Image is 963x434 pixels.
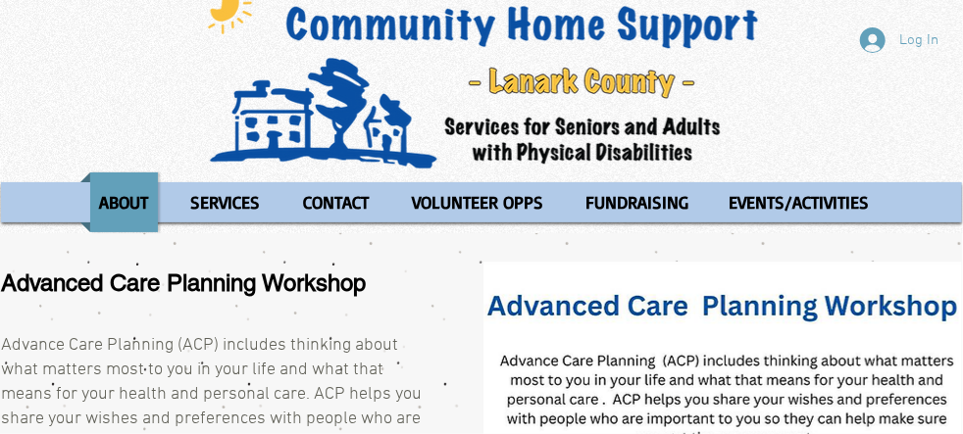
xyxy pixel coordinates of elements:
[284,172,389,232] a: CONTACT
[394,172,563,232] a: VOLUNTEER OPPS
[182,172,270,232] p: SERVICES
[80,172,168,232] a: ABOUT
[404,172,553,232] p: VOLUNTEER OPPS
[1,269,366,296] span: Advanced Care Planning Workshop
[892,30,945,51] span: Log In
[1,172,962,232] nav: Site
[173,172,279,232] a: SERVICES
[578,172,698,232] p: FUNDRAISING
[90,172,157,232] p: ABOUT
[846,22,952,59] button: Log In
[568,172,706,232] a: FUNDRAISING
[721,172,879,232] p: EVENTS/ACTIVITIES
[711,172,888,232] a: EVENTS/ACTIVITIES
[295,172,379,232] p: CONTACT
